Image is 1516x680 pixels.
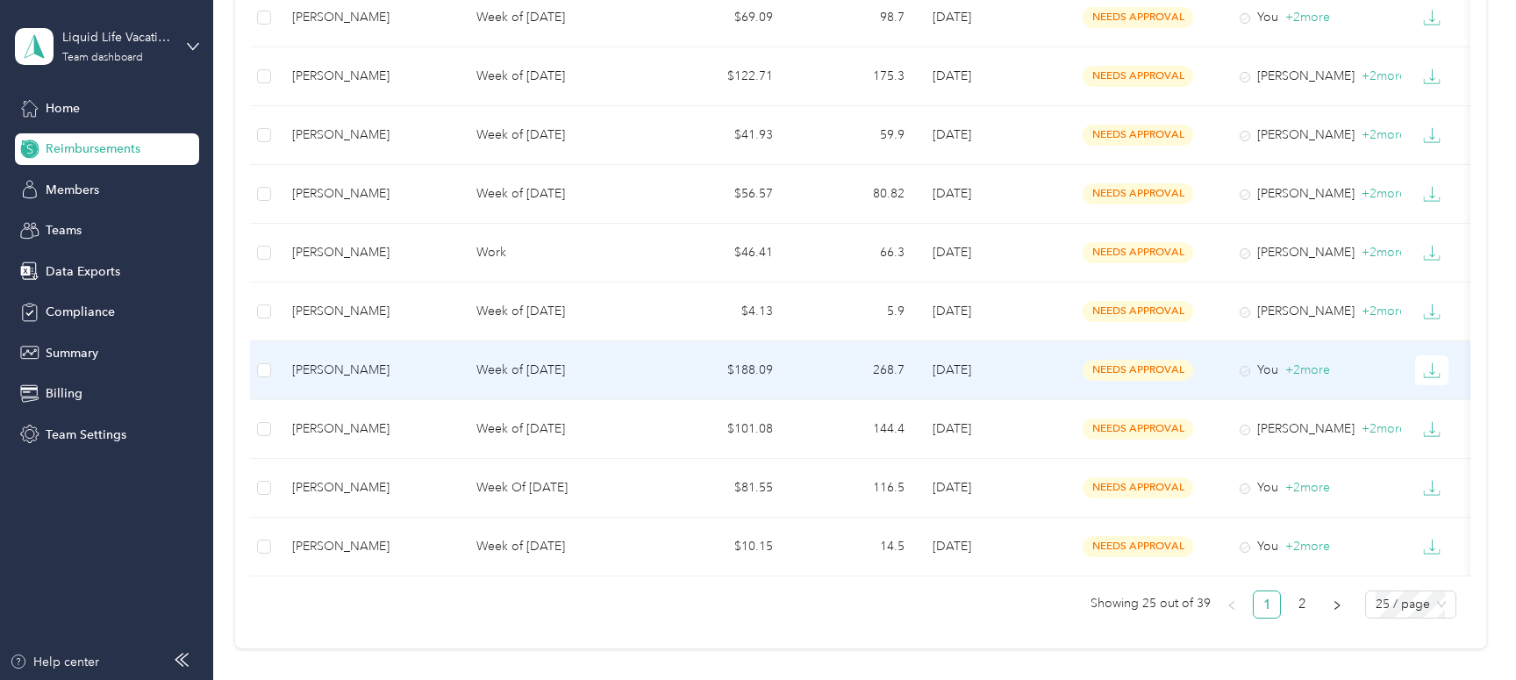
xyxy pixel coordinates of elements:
p: Week of [DATE] [476,184,641,204]
div: Page Size [1365,591,1456,619]
span: [DATE] [933,127,971,142]
a: 2 [1289,591,1315,618]
td: 80.82 [787,165,919,224]
p: Work [476,243,641,262]
span: needs approval [1083,125,1193,145]
span: left [1226,600,1237,611]
span: [DATE] [933,10,971,25]
span: needs approval [1083,477,1193,497]
span: [DATE] [933,245,971,260]
td: $101.08 [655,400,787,459]
td: $41.93 [655,106,787,165]
span: Showing 25 out of 39 [1091,591,1211,617]
td: 59.9 [787,106,919,165]
a: 1 [1254,591,1280,618]
span: 25 / page [1376,591,1446,618]
span: + 2 more [1285,10,1330,25]
span: needs approval [1083,7,1193,27]
span: Home [46,99,80,118]
td: $4.13 [655,283,787,341]
td: 175.3 [787,47,919,106]
p: Week of [DATE] [476,125,641,145]
span: [DATE] [933,539,971,554]
li: Previous Page [1218,591,1246,619]
div: [PERSON_NAME] [292,537,448,556]
td: 144.4 [787,400,919,459]
div: [PERSON_NAME] [1240,67,1387,86]
div: Liquid Life Vacation Rentals [62,28,172,47]
td: 116.5 [787,459,919,518]
span: + 2 more [1362,421,1406,436]
span: Members [46,181,99,199]
span: + 2 more [1285,539,1330,554]
div: [PERSON_NAME] [292,302,448,321]
div: [PERSON_NAME] [292,125,448,145]
span: Team Settings [46,426,126,444]
p: Week of [DATE] [476,8,641,27]
span: [DATE] [933,480,971,495]
td: $46.41 [655,224,787,283]
span: Reimbursements [46,140,140,158]
span: + 2 more [1362,304,1406,319]
div: Team dashboard [62,53,143,63]
span: Data Exports [46,262,120,281]
span: Summary [46,344,98,362]
li: 1 [1253,591,1281,619]
span: needs approval [1083,301,1193,321]
td: $56.57 [655,165,787,224]
span: needs approval [1083,183,1193,204]
p: Week of [DATE] [476,419,641,439]
p: Week Of [DATE] [476,478,641,497]
td: 5.9 [787,283,919,341]
div: [PERSON_NAME] [292,8,448,27]
iframe: Everlance-gr Chat Button Frame [1418,582,1516,680]
div: [PERSON_NAME] [1240,243,1387,262]
td: 14.5 [787,518,919,576]
span: needs approval [1083,419,1193,439]
div: [PERSON_NAME] [292,419,448,439]
span: + 2 more [1362,245,1406,260]
span: + 2 more [1285,362,1330,377]
div: [PERSON_NAME] [292,361,448,380]
span: Billing [46,384,82,403]
div: [PERSON_NAME] [292,184,448,204]
button: left [1218,591,1246,619]
span: [DATE] [933,68,971,83]
p: Week of [DATE] [476,361,641,380]
button: right [1323,591,1351,619]
span: needs approval [1083,66,1193,86]
span: [DATE] [933,304,971,319]
div: You [1240,478,1387,497]
li: 2 [1288,591,1316,619]
div: [PERSON_NAME] [292,67,448,86]
div: [PERSON_NAME] [292,243,448,262]
span: + 2 more [1362,68,1406,83]
span: [DATE] [933,421,971,436]
span: Teams [46,221,82,240]
div: [PERSON_NAME] [1240,125,1387,145]
div: You [1240,361,1387,380]
td: $122.71 [655,47,787,106]
span: right [1332,600,1342,611]
p: Week of [DATE] [476,67,641,86]
span: needs approval [1083,360,1193,380]
p: Week of [DATE] [476,302,641,321]
td: 268.7 [787,341,919,400]
span: + 2 more [1285,480,1330,495]
span: needs approval [1083,536,1193,556]
td: $81.55 [655,459,787,518]
div: You [1240,537,1387,556]
span: + 2 more [1362,127,1406,142]
td: $10.15 [655,518,787,576]
span: Compliance [46,303,115,321]
div: You [1240,8,1387,27]
div: [PERSON_NAME] [292,478,448,497]
span: + 2 more [1362,186,1406,201]
div: [PERSON_NAME] [1240,302,1387,321]
td: $188.09 [655,341,787,400]
span: [DATE] [933,362,971,377]
div: [PERSON_NAME] [1240,419,1387,439]
button: Help center [10,653,99,671]
td: 66.3 [787,224,919,283]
